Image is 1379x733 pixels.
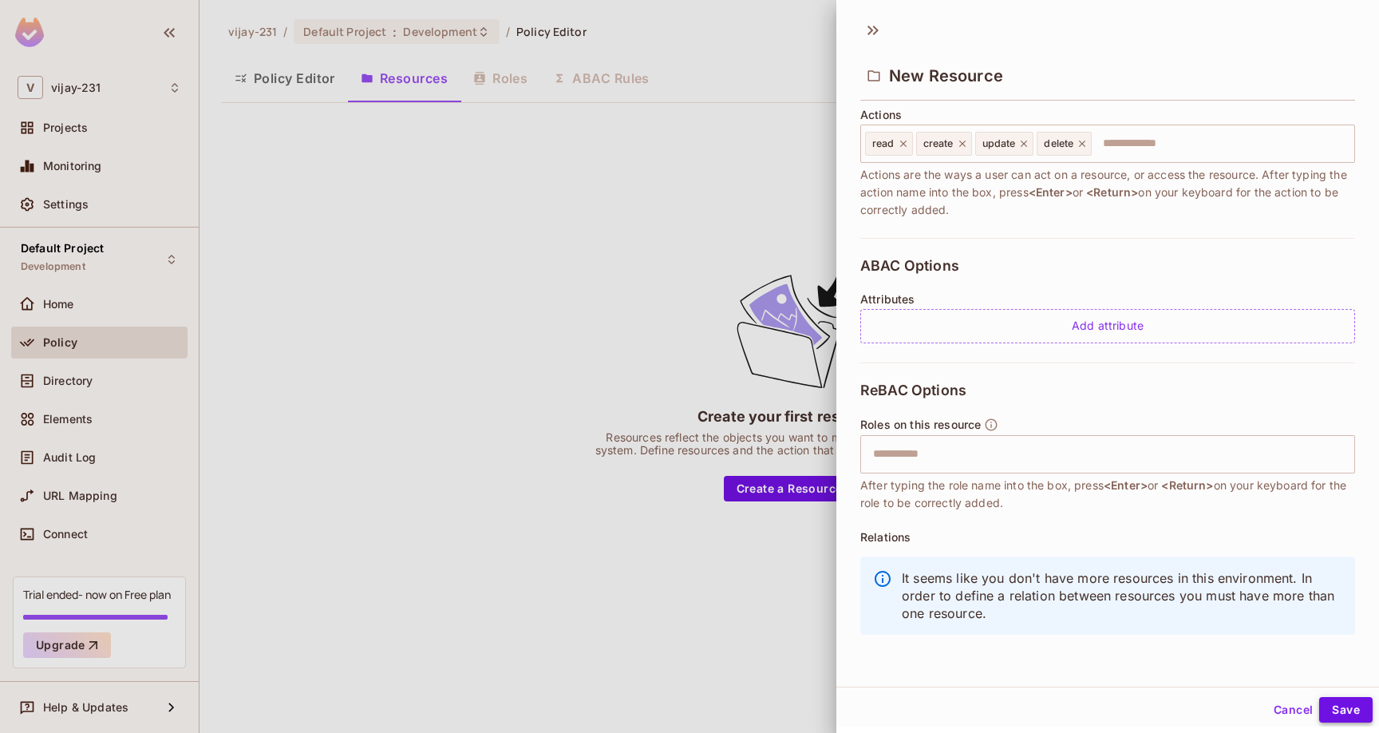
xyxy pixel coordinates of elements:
[860,109,902,121] span: Actions
[982,137,1016,150] span: update
[860,166,1355,219] span: Actions are the ways a user can act on a resource, or access the resource. After typing the actio...
[860,382,966,398] span: ReBAC Options
[889,66,1003,85] span: New Resource
[860,477,1355,512] span: After typing the role name into the box, press or on your keyboard for the role to be correctly a...
[902,569,1342,622] p: It seems like you don't have more resources in this environment. In order to define a relation be...
[860,418,981,431] span: Roles on this resource
[860,258,959,274] span: ABAC Options
[860,293,915,306] span: Attributes
[916,132,972,156] div: create
[1161,478,1213,492] span: <Return>
[1029,185,1073,199] span: <Enter>
[1086,185,1138,199] span: <Return>
[975,132,1034,156] div: update
[1267,697,1319,723] button: Cancel
[1037,132,1092,156] div: delete
[1319,697,1373,723] button: Save
[1044,137,1073,150] span: delete
[860,531,911,544] span: Relations
[860,309,1355,343] div: Add attribute
[872,137,895,150] span: read
[923,137,954,150] span: create
[865,132,913,156] div: read
[1104,478,1148,492] span: <Enter>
